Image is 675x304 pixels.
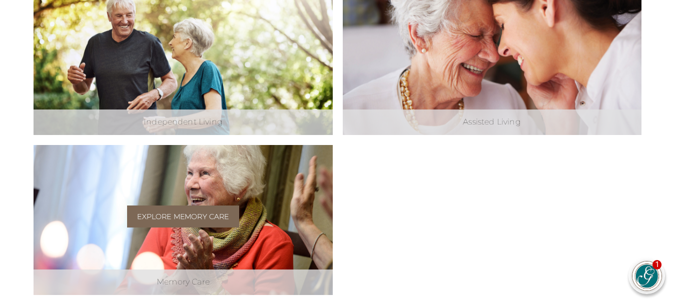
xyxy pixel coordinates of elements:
[632,261,661,290] img: avatar
[127,205,239,227] a: Explore Memory Care
[34,269,332,295] div: Memory Care
[34,109,332,135] div: Independent Living
[343,109,641,135] div: Assisted Living
[652,260,661,269] div: 1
